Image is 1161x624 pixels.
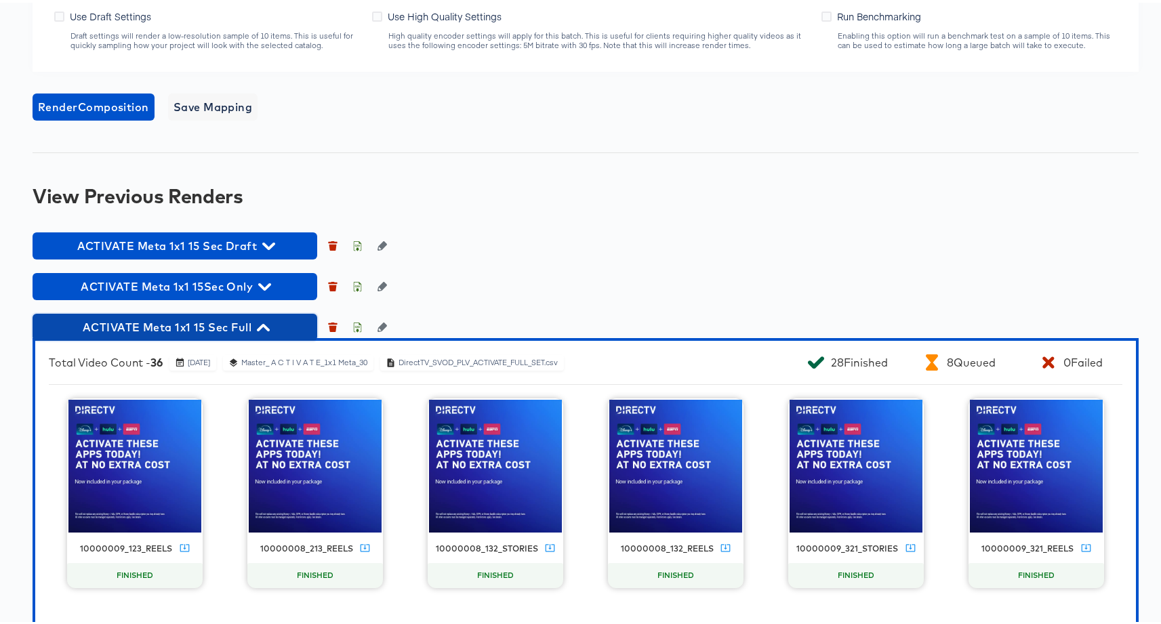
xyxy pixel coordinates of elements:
span: FINISHED [291,568,339,579]
div: Enabling this option will run a benchmark test on a sample of 10 items. This can be used to estim... [837,28,1118,47]
span: ACTIVATE Meta 1x1 15 Sec Full [39,315,310,334]
a: Download Video [1081,539,1091,554]
button: ACTIVATE Meta 1x1 15 Sec Draft [33,230,317,257]
span: Use High Quality Settings [388,7,502,20]
button: ACTIVATE Meta 1x1 15 Sec Full [33,311,317,338]
span: FINISHED [111,568,159,579]
div: DirectTV_SVOD_PLV_ACTIVATE_FULL_SET.csv [398,355,558,365]
span: FINISHED [652,568,699,579]
div: 10000009_321_reels [982,541,1074,552]
span: ACTIVATE Meta 1x1 15Sec Only [39,274,310,293]
span: FINISHED [1013,568,1060,579]
div: 10000008_213_reels [260,541,353,552]
div: [DATE] [187,355,211,365]
div: 0 Failed [1063,353,1102,367]
div: 28 Finished [831,353,887,367]
b: 36 [150,353,163,367]
span: Render Composition [38,95,149,114]
div: 10000009_123_reels [81,541,173,552]
span: Save Mapping [174,95,253,114]
span: Use Draft Settings [70,7,151,20]
div: Master_ A C T I V A T E_1x1 Meta_30 [241,355,368,365]
button: Save Mapping [168,91,258,118]
div: High quality encoder settings will apply for this batch. This is useful for clients requiring hig... [388,28,808,47]
span: ACTIVATE Meta 1x1 15 Sec Draft [39,234,310,253]
div: 10000008_132_reels [621,541,714,552]
a: Download Video [720,539,731,554]
div: Total Video Count - [49,353,163,367]
a: Download Video [180,539,190,554]
a: Download Video [545,539,555,554]
span: FINISHED [832,568,880,579]
span: FINISHED [472,568,519,579]
span: Run Benchmarking [837,7,921,20]
button: ACTIVATE Meta 1x1 15Sec Only [33,270,317,297]
div: 10000008_132_stories [436,541,538,552]
a: Download Video [360,539,370,554]
div: View Previous Renders [33,182,1139,204]
div: 8 Queued [947,353,995,367]
div: Draft settings will render a low-resolution sample of 10 items. This is useful for quickly sampli... [70,28,359,47]
div: 10000009_321_stories [797,541,899,552]
button: RenderComposition [33,91,155,118]
a: Download Video [905,539,916,554]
